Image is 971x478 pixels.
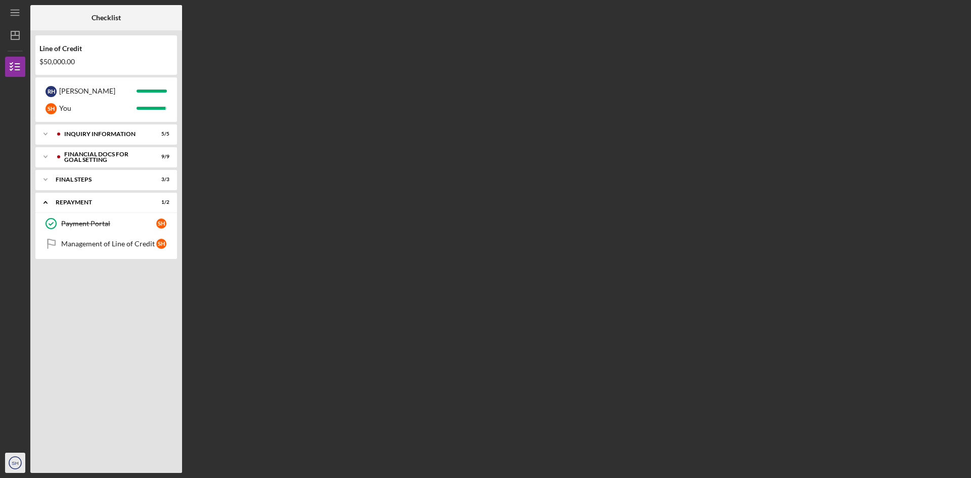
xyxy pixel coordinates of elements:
div: 9 / 9 [151,154,169,160]
a: Payment PortalSH [40,213,172,234]
div: Repayment [56,199,144,205]
a: Management of Line of CreditSH [40,234,172,254]
div: You [59,100,137,117]
div: 5 / 5 [151,131,169,137]
div: INQUIRY INFORMATION [64,131,144,137]
text: SH [12,460,18,466]
div: 3 / 3 [151,177,169,183]
div: S H [156,219,166,229]
div: Management of Line of Credit [61,240,156,248]
div: S H [46,103,57,114]
div: S H [156,239,166,249]
div: FINAL STEPS [56,177,144,183]
div: [PERSON_NAME] [59,82,137,100]
div: R H [46,86,57,97]
div: Financial Docs for Goal Setting [64,151,144,163]
div: 1 / 2 [151,199,169,205]
button: SH [5,453,25,473]
div: Payment Portal [61,220,156,228]
div: $50,000.00 [39,58,173,66]
div: Line of Credit [39,45,173,53]
b: Checklist [92,14,121,22]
